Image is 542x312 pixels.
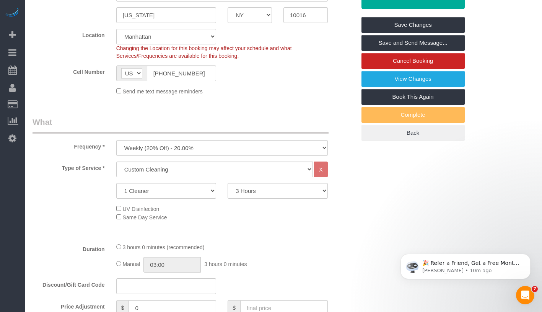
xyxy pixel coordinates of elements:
input: Zip Code [283,7,328,23]
label: Duration [27,243,111,253]
label: Type of Service * [27,162,111,172]
a: Cancel Booking [361,53,465,69]
input: City [116,7,216,23]
label: Location [27,29,111,39]
a: Save and Send Message... [361,35,465,51]
legend: What [33,116,329,134]
img: Automaid Logo [5,8,20,18]
span: 7 [532,286,538,292]
input: Cell Number [147,65,216,81]
span: Same Day Service [123,214,167,221]
span: Send me text message reminders [123,88,203,95]
span: Manual [123,261,140,267]
label: Price Adjustment [27,300,111,310]
span: 3 hours 0 minutes [204,261,247,267]
span: 3 hours 0 minutes (recommended) [123,244,205,250]
a: Back [361,125,465,141]
label: Frequency * [27,140,111,150]
a: Book This Again [361,89,465,105]
label: Discount/Gift Card Code [27,278,111,289]
span: Changing the Location for this booking may affect your schedule and what Services/Frequencies are... [116,45,292,59]
iframe: Intercom live chat [516,286,534,304]
label: Cell Number [27,65,111,76]
a: View Changes [361,71,465,87]
iframe: Intercom notifications message [389,238,542,291]
span: UV Disinfection [123,206,160,212]
a: Save Changes [361,17,465,33]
